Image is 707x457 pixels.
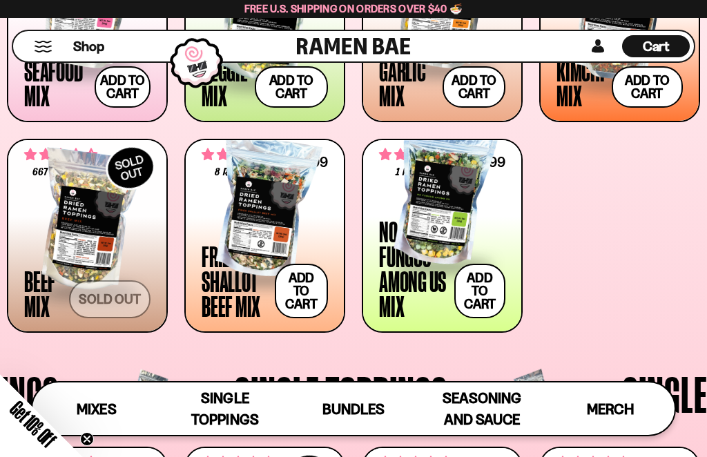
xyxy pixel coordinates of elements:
[202,58,248,108] div: Veggie Mix
[546,382,675,435] a: Merch
[362,139,523,332] a: 5.00 stars 1 review $24.99 No Fungus Among Us Mix Add to cart
[191,389,258,428] span: Single Toppings
[235,369,447,420] span: Single Toppings
[275,264,328,318] button: Add to cart
[322,400,385,418] span: Bundles
[454,264,505,318] button: Add to cart
[32,382,161,435] a: Mixes
[6,397,60,451] span: Get 10% Off
[202,244,268,318] div: Fried Shallot Beef Mix
[289,382,418,435] a: Bundles
[24,146,97,164] span: 4.64 stars
[34,41,52,52] button: Mobile Menu Trigger
[622,31,690,61] a: Cart
[379,33,436,108] div: Spicy Garlic Mix
[101,140,160,195] div: SOLD OUT
[443,389,521,428] span: Seasoning and Sauce
[24,269,62,318] div: Beef Mix
[95,66,151,108] button: Add to cart
[7,139,168,332] a: SOLDOUT 4.64 stars 667 reviews Beef Mix Sold out
[612,66,684,108] button: Add to cart
[643,38,670,55] span: Cart
[244,2,463,15] span: Free U.S. Shipping on Orders over $40 🍜
[418,382,546,435] a: Seasoning and Sauce
[379,219,447,318] div: No Fungus Among Us Mix
[184,139,345,332] a: 4.62 stars 8 reviews $31.99 Fried Shallot Beef Mix Add to cart
[587,400,633,418] span: Merch
[161,382,289,435] a: Single Toppings
[255,66,329,108] button: Add to cart
[443,66,505,108] button: Add to cart
[73,37,104,56] span: Shop
[24,33,88,108] div: Classic Seafood Mix
[80,432,94,446] button: Close teaser
[73,35,104,57] a: Shop
[556,58,605,108] div: Kimchi Mix
[77,400,116,418] span: Mixes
